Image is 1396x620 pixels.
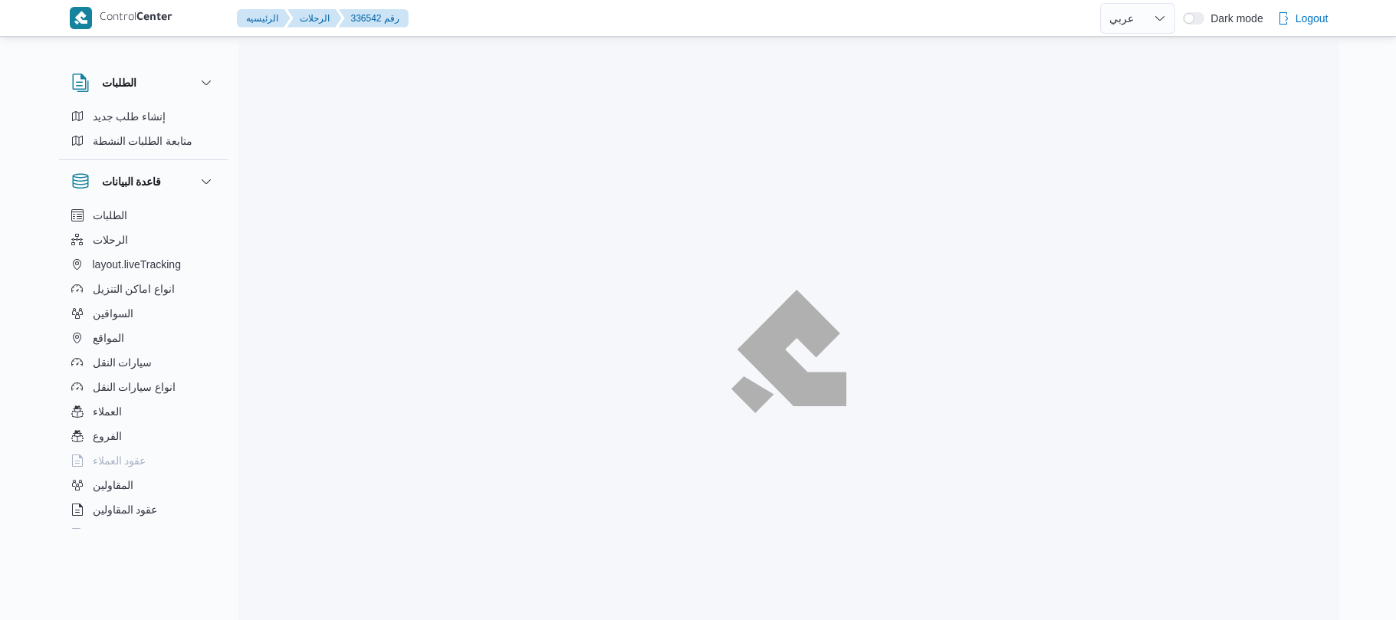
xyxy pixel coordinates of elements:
button: عقود المقاولين [65,497,222,522]
span: العملاء [93,402,122,421]
span: عقود المقاولين [93,500,158,519]
b: Center [136,12,172,25]
span: عقود العملاء [93,451,146,470]
img: X8yXhbKr1z7QwAAAABJRU5ErkJggg== [70,7,92,29]
span: متابعة الطلبات النشطة [93,132,193,150]
button: متابعة الطلبات النشطة [65,129,222,153]
span: انواع سيارات النقل [93,378,176,396]
span: layout.liveTracking [93,255,181,274]
button: layout.liveTracking [65,252,222,277]
button: سيارات النقل [65,350,222,375]
button: انواع سيارات النقل [65,375,222,399]
h3: قاعدة البيانات [102,172,162,191]
button: المقاولين [65,473,222,497]
button: الفروع [65,424,222,448]
button: عقود العملاء [65,448,222,473]
button: قاعدة البيانات [71,172,215,191]
span: الطلبات [93,206,127,225]
button: الرحلات [65,228,222,252]
button: الرحلات [287,9,342,28]
div: قاعدة البيانات [59,203,228,535]
button: الطلبات [65,203,222,228]
span: Logout [1296,9,1329,28]
button: المواقع [65,326,222,350]
button: الرئيسيه [237,9,291,28]
button: اجهزة التليفون [65,522,222,546]
span: السواقين [93,304,133,323]
button: إنشاء طلب جديد [65,104,222,129]
span: إنشاء طلب جديد [93,107,166,126]
button: 336542 رقم [339,9,409,28]
span: الرحلات [93,231,128,249]
span: Dark mode [1204,12,1263,25]
button: Logout [1271,3,1335,34]
span: اجهزة التليفون [93,525,156,543]
span: المواقع [93,329,124,347]
button: السواقين [65,301,222,326]
span: المقاولين [93,476,133,494]
img: ILLA Logo [737,296,841,407]
button: العملاء [65,399,222,424]
span: الفروع [93,427,122,445]
button: انواع اماكن التنزيل [65,277,222,301]
span: انواع اماكن التنزيل [93,280,176,298]
span: سيارات النقل [93,353,153,372]
div: الطلبات [59,104,228,159]
button: الطلبات [71,74,215,92]
h3: الطلبات [102,74,136,92]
